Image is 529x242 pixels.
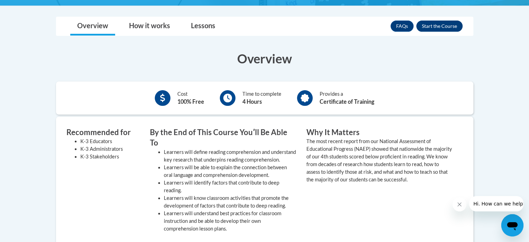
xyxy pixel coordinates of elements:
h3: Why It Matters [306,127,452,138]
a: Overview [70,17,115,36]
iframe: Button to launch messaging window [501,214,523,236]
div: Provides a [320,90,374,106]
li: K-3 Administrators [80,145,139,153]
div: Time to complete [242,90,281,106]
value: The most recent report from our National Assessment of Educational Progress (NAEP) showed that na... [306,138,452,182]
b: 4 Hours [242,98,262,105]
li: Learners will identify factors that contribute to deep reading. [164,179,296,194]
a: How it works [122,17,177,36]
li: Learners will understand best practices for classroom instruction and be able to develop their ow... [164,210,296,233]
a: Lessons [184,17,222,36]
div: Cost [177,90,204,106]
li: Learners will define reading comprehension and understand key research that underpins reading com... [164,148,296,164]
span: Hi. How can we help? [4,5,56,10]
b: 100% Free [177,98,204,105]
li: Learners will know classroom activities that promote the development of factors that contribute t... [164,194,296,210]
li: K-3 Stakeholders [80,153,139,161]
h3: Overview [56,50,473,67]
li: K-3 Educators [80,138,139,145]
button: Enroll [416,21,463,32]
h3: By the End of This Course Youʹll Be Able To [150,127,296,149]
b: Certificate of Training [320,98,374,105]
iframe: Close message [452,197,466,211]
a: FAQs [391,21,414,32]
li: Learners will be able to explain the connection between oral language and comprehension development. [164,164,296,179]
iframe: Message from company [469,196,523,211]
h3: Recommended for [66,127,139,138]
